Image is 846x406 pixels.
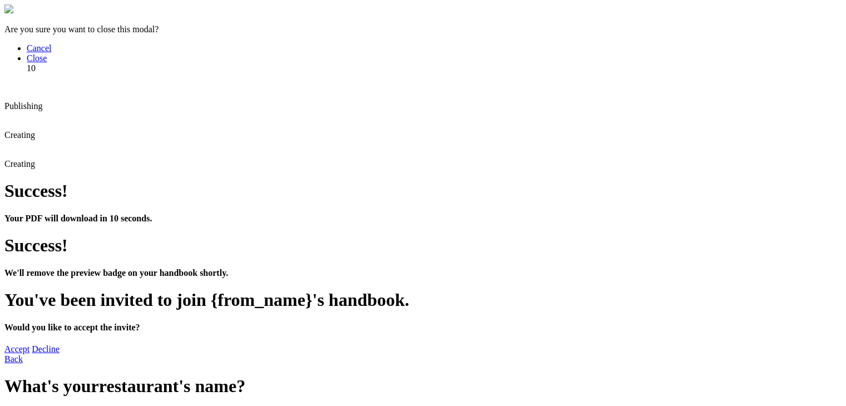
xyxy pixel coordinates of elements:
p: Are you sure you want to close this modal? [4,24,842,34]
h4: Would you like to accept the invite? [4,323,842,333]
h1: What's your 's name? [4,376,842,397]
a: Close [27,53,47,63]
h4: Your PDF will download in 10 seconds. [4,214,842,224]
h1: Success! [4,235,842,256]
a: Cancel [27,43,51,53]
a: Back [4,354,23,364]
span: Creating [4,159,35,169]
span: Publishing [4,101,42,111]
span: 10 [27,63,36,73]
h1: Success! [4,181,842,201]
h4: We'll remove the preview badge on your handbook shortly. [4,268,842,278]
h1: You've been invited to join {from_name}'s handbook. [4,290,842,310]
a: Accept [4,344,29,354]
span: restaurant [99,376,179,396]
span: Creating [4,130,35,140]
img: close-modal.svg [4,4,13,13]
a: Decline [32,344,60,354]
